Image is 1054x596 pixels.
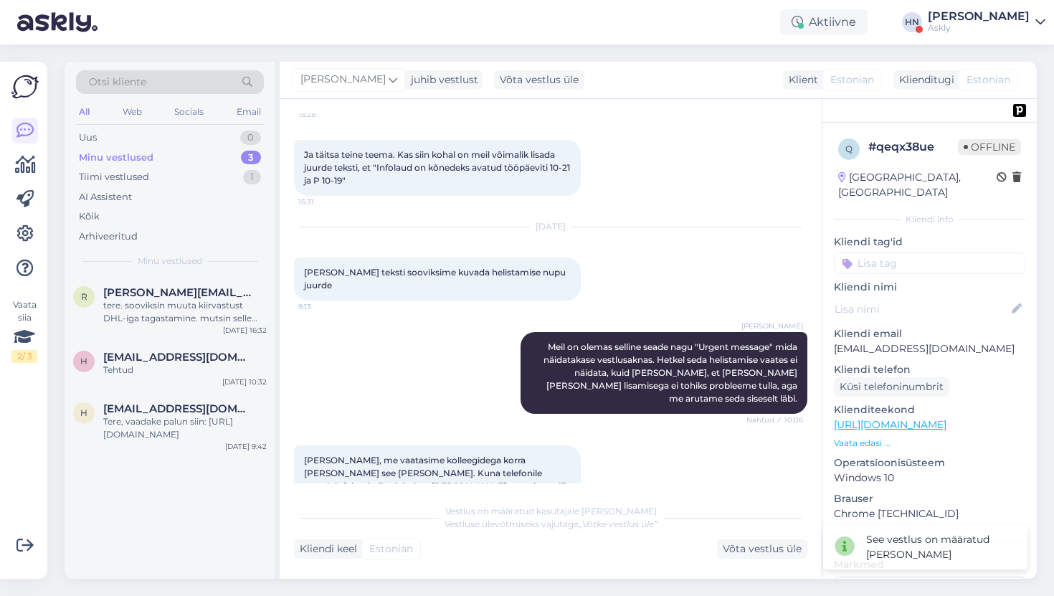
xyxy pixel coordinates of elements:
span: Ja täitsa teine teema. Kas siin kohal on meil võimalik lisada juurde teksti, et "Infolaud on kõne... [304,149,572,186]
div: Email [234,103,264,121]
span: hans@askly.me [103,402,252,415]
div: Tiimi vestlused [79,170,149,184]
img: pd [1013,104,1026,117]
div: Web [120,103,145,121]
span: Estonian [830,72,874,87]
div: Kõik [79,209,100,224]
span: Vestlus on määratud kasutajale [PERSON_NAME] [445,506,657,516]
div: [GEOGRAPHIC_DATA], [GEOGRAPHIC_DATA] [838,170,997,200]
span: q [845,143,853,154]
div: Klienditugi [893,72,954,87]
span: h [80,356,87,366]
div: Socials [171,103,206,121]
div: Askly [928,22,1030,34]
a: [PERSON_NAME]Askly [928,11,1045,34]
div: Minu vestlused [79,151,153,165]
span: [PERSON_NAME] teksti sooviksime kuvada helistamise nupu juurde [304,267,568,290]
div: Arhiveeritud [79,230,138,244]
div: Kliendi keel [294,541,357,557]
div: Klient [783,72,818,87]
a: [URL][DOMAIN_NAME] [834,418,946,431]
div: All [76,103,92,121]
div: Tere, vaadake palun siin: [URL][DOMAIN_NAME] [103,415,267,441]
div: Võta vestlus üle [717,539,807,559]
span: h [80,407,87,418]
span: Estonian [369,541,413,557]
p: Kliendi telefon [834,362,1025,377]
span: r [81,291,87,302]
span: 9:13 [298,301,352,312]
div: 3 [241,151,261,165]
span: harri@atto.ee [103,351,252,364]
p: Vaata edasi ... [834,437,1025,450]
div: [DATE] 16:32 [223,325,267,336]
p: Kliendi tag'id [834,235,1025,250]
div: HN [902,12,922,32]
div: 0 [240,131,261,145]
p: Operatsioonisüsteem [834,455,1025,470]
span: [PERSON_NAME] [741,321,803,331]
span: Otsi kliente [89,75,146,90]
div: Kliendi info [834,213,1025,226]
div: juhib vestlust [405,72,478,87]
div: Tehtud [103,364,267,377]
div: See vestlus on määratud [PERSON_NAME] [866,532,1016,562]
div: AI Assistent [79,190,132,204]
span: 15:28 [298,109,352,120]
div: Vaata siia [11,298,37,363]
div: 1 [243,170,261,184]
p: Kliendi email [834,326,1025,341]
span: Minu vestlused [138,255,202,268]
p: Kliendi nimi [834,280,1025,295]
p: Klienditeekond [834,402,1025,417]
p: Brauser [834,491,1025,506]
input: Lisa nimi [835,301,1009,317]
input: Lisa tag [834,252,1025,274]
i: „Võtke vestlus üle” [579,519,657,529]
p: [EMAIL_ADDRESS][DOMAIN_NAME] [834,341,1025,356]
div: [DATE] [294,220,807,233]
span: 15:31 [298,197,352,207]
span: [PERSON_NAME] [300,72,386,87]
div: Aktiivne [780,9,868,35]
div: 2 / 3 [11,350,37,363]
div: [DATE] 10:32 [222,377,267,387]
p: Windows 10 [834,470,1025,486]
div: [PERSON_NAME] [928,11,1030,22]
div: [DATE] 9:42 [225,441,267,452]
span: reene@tupsunupsu.ee [103,286,252,299]
span: Estonian [967,72,1010,87]
span: Meil on olemas selline seade nagu "Urgent message" mida näidatakase vestlusaknas. Hetkel seda hel... [543,341,799,404]
div: Uus [79,131,97,145]
span: Offline [958,139,1021,155]
div: Võta vestlus üle [494,70,584,90]
div: # qeqx38ue [868,138,958,156]
div: tere. sooviksin muuta kiirvastust DHL-iga tagastamine. mutsin selle omast arust ära, aga [PERSON_... [103,299,267,325]
span: [PERSON_NAME], me vaatasime kolleegidega korra [PERSON_NAME] see [PERSON_NAME]. Kuna telefonile v... [304,455,570,504]
span: Nähtud ✓ 10:06 [746,415,803,425]
img: Askly Logo [11,73,39,100]
p: Chrome [TECHNICAL_ID] [834,506,1025,521]
span: Vestluse ülevõtmiseks vajutage [445,519,657,529]
div: Küsi telefoninumbrit [834,377,949,397]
